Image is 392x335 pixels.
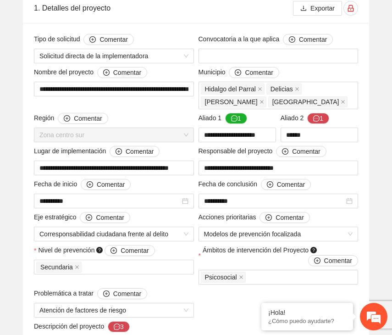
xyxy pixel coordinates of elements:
[75,265,79,269] span: close
[110,146,160,157] button: Lugar de implementación
[258,87,262,91] span: close
[229,67,279,78] button: Municipio
[34,67,147,78] span: Nombre del proyecto
[74,113,102,123] span: Comentar
[259,100,264,104] span: close
[110,247,117,255] span: plus-circle
[231,115,237,123] span: message
[121,246,149,256] span: Comentar
[310,247,317,253] span: question-circle
[36,262,82,273] span: Secundaria
[271,84,293,94] span: Delicias
[282,148,288,156] span: plus-circle
[83,34,133,45] button: Tipo de solicitud
[310,3,335,13] span: Exportar
[113,289,141,299] span: Comentar
[289,36,295,44] span: plus-circle
[268,318,346,324] p: ¿Cómo puedo ayudarte?
[116,148,122,156] span: plus-circle
[97,288,147,299] button: Problemática a tratar
[259,212,309,223] button: Acciones prioritarias
[293,1,342,16] button: downloadExportar
[89,36,96,44] span: plus-circle
[308,255,358,266] button: Ámbitos de intervención del Proyecto question-circle
[295,87,299,91] span: close
[281,113,329,124] span: Aliado 2
[39,128,188,142] span: Zona centro sur
[39,303,188,317] span: Atención de factores de riesgo
[225,113,247,124] button: Aliado 1
[108,321,130,332] button: Descripción del proyecto
[277,179,305,190] span: Comentar
[268,309,346,316] div: ¡Hola!
[39,227,188,241] span: Corresponsabilidad ciudadana frente al delito
[276,212,304,223] span: Comentar
[245,67,273,78] span: Comentar
[105,245,155,256] button: Nivel de prevención question-circle
[201,96,266,107] span: Cuauhtémoc
[205,272,237,282] span: Psicosocial
[5,231,175,263] textarea: Escriba su mensaje y pulse “Intro”
[307,113,329,124] button: Aliado 2
[64,115,70,123] span: plus-circle
[96,247,103,253] span: question-circle
[300,5,307,12] span: download
[199,113,247,124] span: Aliado 1
[205,97,258,107] span: [PERSON_NAME]
[199,179,311,190] span: Fecha de conclusión
[344,5,358,12] span: lock
[34,146,160,157] span: Lugar de implementación
[205,84,256,94] span: Hidalgo del Parral
[276,146,326,157] button: Responsable del proyecto
[58,113,108,124] button: Región
[314,257,320,265] span: plus-circle
[40,262,73,272] span: Secundaria
[39,49,188,63] span: Solicitud directa de la implementadora
[150,5,172,27] div: Minimizar ventana de chat en vivo
[87,181,93,189] span: plus-circle
[201,84,265,95] span: Hidalgo del Parral
[103,290,110,298] span: plus-circle
[204,227,353,241] span: Modelos de prevención focalizada
[299,34,327,45] span: Comentar
[53,113,127,206] span: Estamos en línea.
[201,272,246,283] span: Psicosocial
[235,69,241,77] span: plus-circle
[34,34,134,45] span: Tipo de solicitud
[268,96,348,107] span: Chihuahua
[81,179,131,190] button: Fecha de inicio
[99,34,127,45] span: Comentar
[292,146,320,156] span: Comentar
[96,212,124,223] span: Comentar
[34,212,130,223] span: Eje estratégico
[283,34,333,45] button: Convocatoria a la que aplica
[34,288,147,299] span: Problemática a tratar
[199,146,326,157] span: Responsable del proyecto
[34,113,108,124] span: Región
[114,324,120,331] span: message
[103,69,110,77] span: plus-circle
[126,146,154,156] span: Comentar
[272,97,339,107] span: [GEOGRAPHIC_DATA]
[343,1,358,16] button: lock
[48,47,154,59] div: Chatee con nosotros ahora
[199,34,333,45] span: Convocatoria a la que aplica
[267,181,273,189] span: plus-circle
[324,256,352,266] span: Comentar
[97,179,125,190] span: Comentar
[261,179,311,190] button: Fecha de conclusión
[113,67,141,78] span: Comentar
[203,245,358,266] span: Ámbitos de intervención del Proyecto
[266,84,302,95] span: Delicias
[239,275,243,279] span: close
[199,212,310,223] span: Acciones prioritarias
[199,67,279,78] span: Municipio
[265,214,272,222] span: plus-circle
[97,67,147,78] button: Nombre del proyecto
[313,115,320,123] span: message
[38,245,155,256] span: Nivel de prevención
[80,212,130,223] button: Eje estratégico
[341,100,345,104] span: close
[34,179,131,190] span: Fecha de inicio
[86,214,92,222] span: plus-circle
